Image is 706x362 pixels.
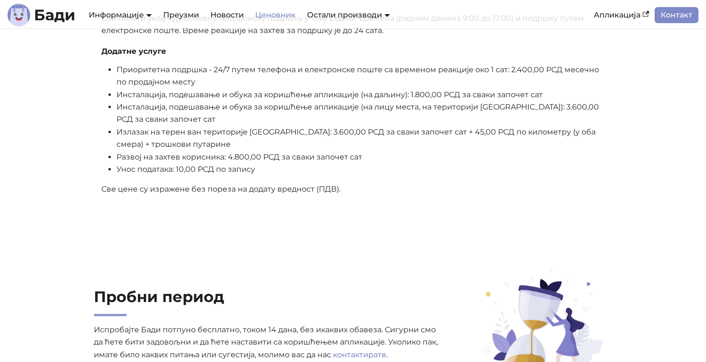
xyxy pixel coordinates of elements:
[655,7,698,23] a: Контакт
[89,10,152,19] a: Информације
[588,7,655,23] a: Апликација
[94,287,442,316] h2: Пробни период
[205,7,249,23] a: Новости
[34,8,75,23] b: Бади
[333,350,386,359] a: контактирате
[116,64,605,89] li: Приоритетна подршка - 24/7 путем телефона и електронске поште са временом реакције око 1 сат: 2.4...
[158,7,205,23] a: Преузми
[8,4,75,26] a: ЛогоБади
[116,89,605,101] li: Инсталација, подешавање и обука за коришћење апликације (на даљину): 1.800,00 РСД за сваки започе...
[249,7,301,23] a: Ценовник
[116,101,605,126] li: Инсталација, подешавање и обука за коришћење апликације (на лицу места, на територији [GEOGRAPHIC...
[94,324,442,361] p: Испробајте Бади потпуно бесплатно, током 14 дана, без икаквих обавеза. Сигурни смо да ћете бити з...
[116,151,605,163] li: Развој на захтев корисника: 4.800,00 РСД за сваки започет сат
[8,4,30,26] img: Лого
[101,183,605,195] p: Све цене су изражене без пореза на додату вредност (ПДВ).
[307,10,390,19] a: Остали производи
[116,163,605,176] li: Унос података: 10,00 РСД по запису
[101,47,605,56] h4: Додатне услуге
[116,126,605,151] li: Излазак на терен ван територије [GEOGRAPHIC_DATA]: 3.600,00 РСД за сваки започет сат + 45,00 РСД ...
